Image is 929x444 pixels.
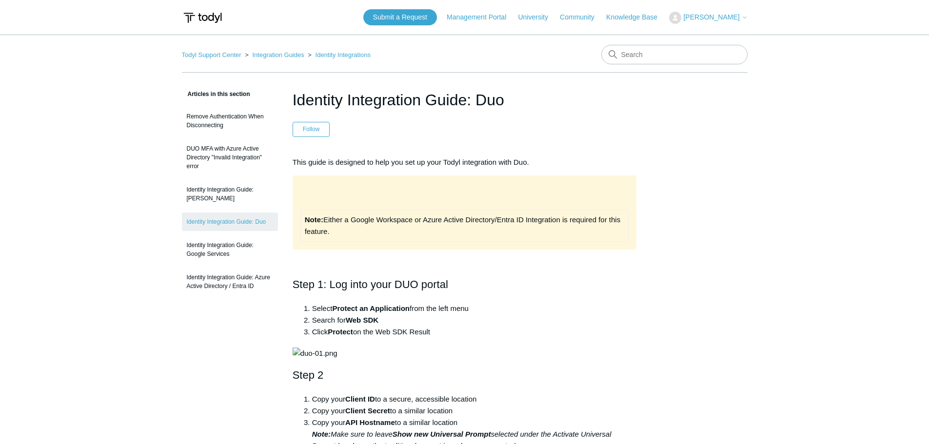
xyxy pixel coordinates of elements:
[293,276,637,293] h2: Step 1: Log into your DUO portal
[182,51,243,58] li: Todyl Support Center
[300,210,629,241] td: Either a Google Workspace or Azure Active Directory/Entra ID Integration is required for this fea...
[293,88,637,112] h1: Identity Integration Guide: Duo
[182,107,278,135] a: Remove Authentication When Disconnecting
[316,51,371,58] a: Identity Integrations
[312,326,637,338] li: Click on the Web SDK Result
[393,430,491,438] strong: Show new Universal Prompt
[518,12,557,22] a: University
[669,12,747,24] button: [PERSON_NAME]
[293,367,637,384] h2: Step 2
[182,212,278,231] a: Identity Integration Guide: Duo
[182,139,278,175] a: DUO MFA with Azure Active Directory "Invalid Integration" error
[182,91,250,97] span: Articles in this section
[182,9,223,27] img: Todyl Support Center Help Center home page
[332,304,410,312] strong: Protect an Application
[305,215,323,224] strong: Note:
[363,9,437,25] a: Submit a Request
[328,328,353,336] strong: Protect
[345,395,375,403] strong: Client ID
[293,122,330,136] button: Follow Article
[312,405,637,417] li: Copy your to a similar location
[312,430,331,438] strong: Note:
[182,180,278,208] a: Identity Integration Guide: [PERSON_NAME]
[312,314,637,326] li: Search for
[293,347,337,359] img: duo-01.png
[182,236,278,263] a: Identity Integration Guide: Google Services
[306,51,371,58] li: Identity Integrations
[293,156,637,168] p: This guide is designed to help you set up your Todyl integration with Duo.
[252,51,304,58] a: Integration Guides
[182,268,278,295] a: Identity Integration Guide: Azure Active Directory / Entra ID
[345,418,395,426] strong: API Hostname
[606,12,667,22] a: Knowledge Base
[312,393,637,405] li: Copy your to a secure, accessible location
[447,12,516,22] a: Management Portal
[683,13,739,21] span: [PERSON_NAME]
[560,12,604,22] a: Community
[312,303,637,314] li: Select from the left menu
[182,51,241,58] a: Todyl Support Center
[345,406,390,415] strong: Client Secret
[346,316,378,324] strong: Web SDK
[601,45,748,64] input: Search
[243,51,306,58] li: Integration Guides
